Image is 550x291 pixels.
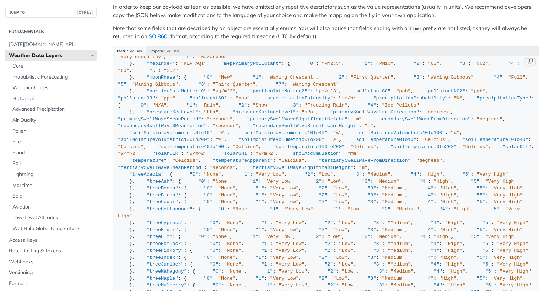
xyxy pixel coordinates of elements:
[439,186,457,191] span: "High"
[327,234,342,239] span: "Low"
[339,220,353,226] span: "Low"
[213,89,236,94] span: "μg/m^3"
[434,179,451,184] span: "High"
[462,137,528,142] span: "soilTemperature10To40"
[262,241,270,246] span: "1"
[9,180,97,191] a: Maritime
[419,234,428,239] span: "4"
[187,151,207,156] span: "W/m^2"
[451,130,459,136] span: "%"
[367,227,376,233] span: "3"
[147,179,173,184] span: "treeAsh"
[118,68,129,73] span: "CO"
[224,220,241,226] span: "None"
[374,220,382,226] span: "3"
[218,193,236,198] span: "None"
[428,61,439,66] span: "O3"
[118,96,155,101] span: "pollutantO3"
[339,96,359,101] span: "mm/hr"
[147,206,193,212] span: "treeCottonwood"
[147,241,184,246] span: "treeHemlock"
[256,172,284,177] span: "Very Low"
[253,123,359,129] span: "secondarySwellWaveSignificantHeight"
[218,75,233,80] span: "New"
[9,191,97,201] a: Solar
[224,241,241,246] span: "None"
[333,193,348,198] span: "Low"
[89,53,95,58] button: Hide subpages for Weather Data Layers
[322,61,342,66] span: "PM2.5"
[5,50,97,61] a: Weather Data LayersHide subpages for Weather Data Layers
[147,61,175,66] span: "mepIndex"
[12,84,95,91] span: Weather Codes
[356,130,445,136] span: "soilMoistureVolumetric40To100"
[276,220,304,226] span: "Very Low"
[486,234,517,239] span: "Very High"
[497,220,528,226] span: "Very High"
[138,103,146,108] span: "0"
[77,10,93,15] span: CTRL-/
[9,202,97,212] a: Aviation
[158,144,227,149] span: "soilTemperature40To100"
[494,75,503,80] span: "4"
[9,126,97,137] a: Pollen
[204,75,213,80] span: "0"
[238,137,325,142] span: "soilMoistureVolumetric0To200"
[350,144,376,149] span: "Celcius"
[362,179,370,184] span: "3"
[290,151,342,156] span: "snowAccumulation"
[270,227,299,233] span: "Very Low"
[319,172,333,177] span: "Low"
[164,68,178,73] span: "SO2"
[12,138,95,145] span: Fire
[184,54,192,59] span: "5"
[5,235,97,246] a: Access Keys
[382,206,391,212] span: "3"
[204,227,213,233] span: "0"
[319,199,327,205] span: "2"
[5,39,97,50] a: [DATE][DOMAIN_NAME] APIs
[147,109,198,115] span: "pressureSeaLevel"
[190,172,198,177] span: "0"
[118,54,164,59] span: "Very Unhealthy"
[462,144,488,149] span: "Celcius"
[439,199,457,205] span: "High"
[279,158,304,163] span: "Celcius"
[118,116,201,122] span: "primarySwellWaveSMeanPeriod"
[9,72,97,82] a: Probabilistic Forecasting
[236,96,250,101] span: "ppb"
[313,179,322,184] span: "2"
[5,246,97,256] a: Rate Limiting & Tokens
[150,68,158,73] span: "5"
[330,109,419,115] span: "primarySwellWaveFromDirection"
[198,82,207,87] span: "6"
[9,82,97,93] a: Weather Codes
[313,234,322,239] span: "2"
[462,172,471,177] span: "5"
[376,116,471,122] span: "secondarySwellWaveFromDirection"
[333,199,348,205] span: "Low"
[213,179,230,184] span: "None"
[9,41,95,48] span: [DATE][DOMAIN_NAME] APIs
[290,103,299,108] span: "3"
[428,75,474,80] span: "Waxing Gibbous"
[316,89,339,94] span: "μg/m^3"
[204,109,219,115] span: "hPa"
[250,89,310,94] span: "particulateMatter25"
[425,172,443,177] span: "High"
[9,280,95,287] span: Formats
[118,123,207,129] span: "secondarySwellWaveSMeanPeriod"
[362,234,370,239] span: "3"
[319,186,327,191] span: "2"
[198,179,207,184] span: "0"
[434,234,451,239] span: "High"
[147,186,178,191] span: "treeBeech"
[425,227,434,233] span: "4"
[210,220,218,226] span: "0"
[409,26,421,32] span: Time
[376,234,399,239] span: "Medium"
[12,171,95,178] span: Lightning
[491,193,523,198] span: "Very High"
[204,199,213,205] span: "0"
[12,106,95,113] span: Advanced Precipitation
